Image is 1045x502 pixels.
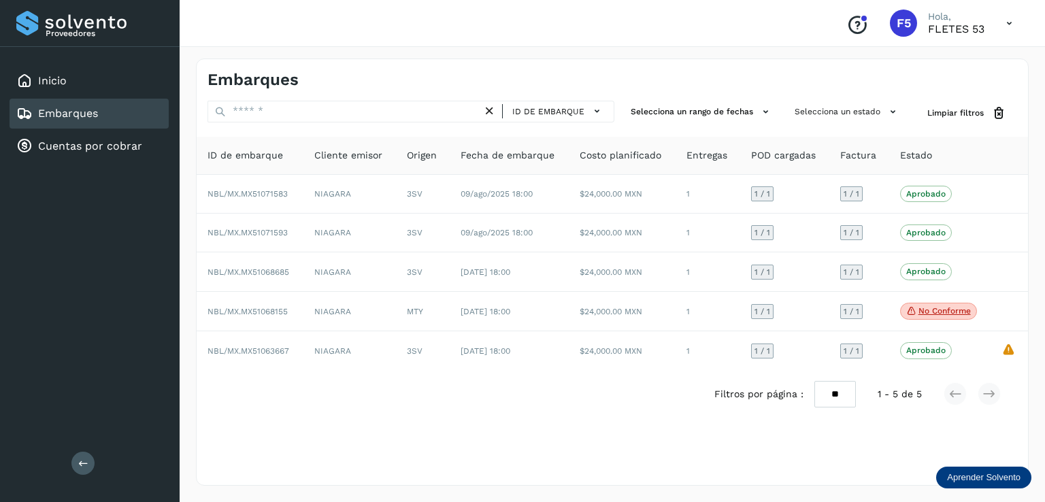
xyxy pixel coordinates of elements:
button: Selecciona un rango de fechas [625,101,778,123]
td: MTY [396,292,449,332]
p: No conforme [918,306,971,316]
td: NIAGARA [303,252,396,291]
button: Selecciona un estado [789,101,906,123]
td: 1 [676,214,740,252]
span: ID de embarque [512,105,584,118]
span: ID de embarque [208,148,283,163]
span: 1 / 1 [844,268,859,276]
span: 1 / 1 [844,347,859,355]
p: Aprobado [906,228,946,237]
span: 1 / 1 [754,229,770,237]
td: 1 [676,331,740,369]
span: Cliente emisor [314,148,382,163]
td: 3SV [396,175,449,214]
span: Limpiar filtros [927,107,984,119]
p: Aprobado [906,189,946,199]
h4: Embarques [208,70,299,90]
td: NIAGARA [303,331,396,369]
span: Estado [900,148,932,163]
span: Entregas [686,148,727,163]
td: $24,000.00 MXN [569,331,676,369]
a: Embarques [38,107,98,120]
td: 3SV [396,214,449,252]
span: POD cargadas [751,148,816,163]
div: Embarques [10,99,169,129]
a: Inicio [38,74,67,87]
td: NIAGARA [303,175,396,214]
span: NBL/MX.MX51063667 [208,346,289,356]
p: Aprobado [906,346,946,355]
span: 09/ago/2025 18:00 [461,189,533,199]
span: Factura [840,148,876,163]
div: Inicio [10,66,169,96]
span: NBL/MX.MX51071583 [208,189,288,199]
td: 3SV [396,252,449,291]
td: $24,000.00 MXN [569,214,676,252]
span: [DATE] 18:00 [461,346,510,356]
span: 1 / 1 [844,190,859,198]
td: $24,000.00 MXN [569,292,676,332]
p: Aprobado [906,267,946,276]
span: Fecha de embarque [461,148,554,163]
span: 1 / 1 [754,268,770,276]
span: Filtros por página : [714,387,803,401]
span: Origen [407,148,437,163]
span: NBL/MX.MX51068685 [208,267,289,277]
p: Aprender Solvento [947,472,1021,483]
span: [DATE] 18:00 [461,307,510,316]
td: NIAGARA [303,292,396,332]
span: 1 - 5 de 5 [878,387,922,401]
td: 1 [676,252,740,291]
span: [DATE] 18:00 [461,267,510,277]
td: 1 [676,292,740,332]
span: 1 / 1 [844,307,859,316]
td: 3SV [396,331,449,369]
span: 1 / 1 [844,229,859,237]
td: 1 [676,175,740,214]
span: 1 / 1 [754,190,770,198]
button: ID de embarque [508,101,608,121]
span: 09/ago/2025 18:00 [461,228,533,237]
td: $24,000.00 MXN [569,175,676,214]
span: 1 / 1 [754,347,770,355]
span: NBL/MX.MX51071593 [208,228,288,237]
td: $24,000.00 MXN [569,252,676,291]
button: Limpiar filtros [916,101,1017,126]
span: NBL/MX.MX51068155 [208,307,288,316]
div: Aprender Solvento [936,467,1031,488]
p: Proveedores [46,29,163,38]
td: NIAGARA [303,214,396,252]
p: FLETES 53 [928,22,984,35]
div: Cuentas por cobrar [10,131,169,161]
a: Cuentas por cobrar [38,139,142,152]
p: Hola, [928,11,984,22]
span: Costo planificado [580,148,661,163]
span: 1 / 1 [754,307,770,316]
